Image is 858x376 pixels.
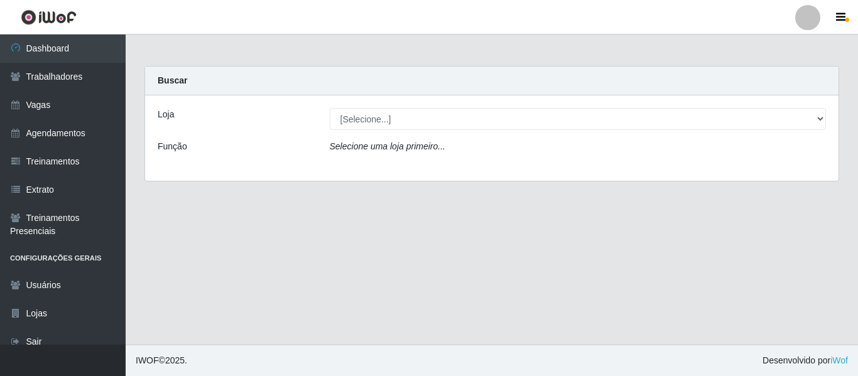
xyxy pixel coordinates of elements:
a: iWof [830,355,848,365]
i: Selecione uma loja primeiro... [330,141,445,151]
label: Função [158,140,187,153]
span: IWOF [136,355,159,365]
span: Desenvolvido por [763,354,848,367]
img: CoreUI Logo [21,9,77,25]
label: Loja [158,108,174,121]
strong: Buscar [158,75,187,85]
span: © 2025 . [136,354,187,367]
